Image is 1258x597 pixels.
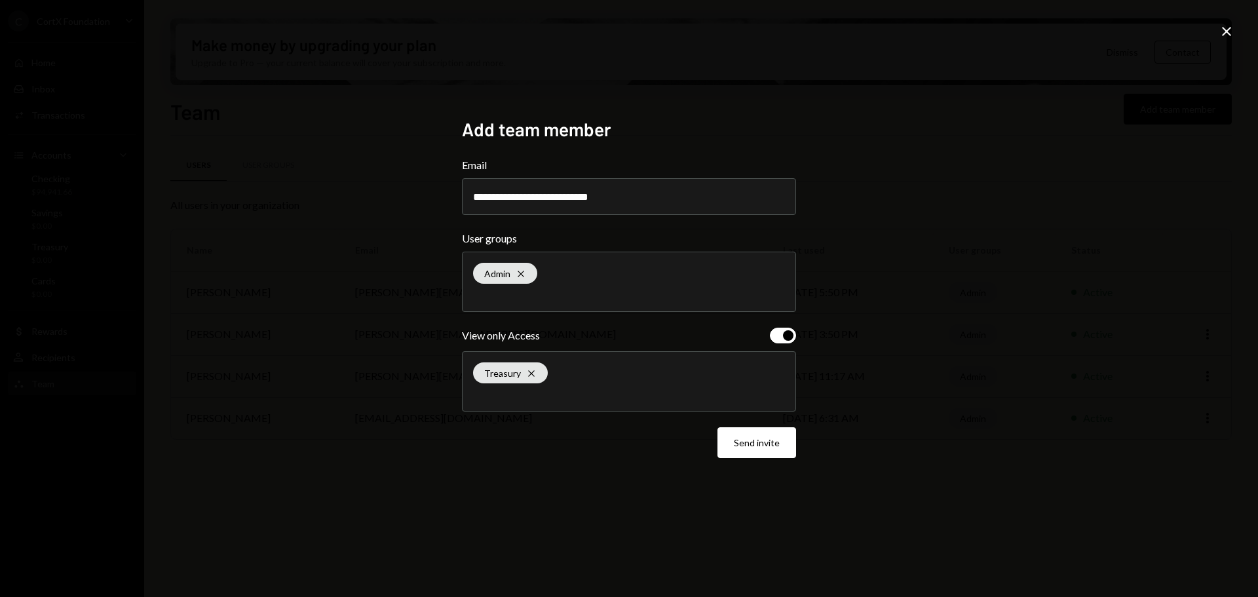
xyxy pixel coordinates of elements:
h2: Add team member [462,117,796,142]
div: Admin [473,263,537,284]
button: Send invite [717,427,796,458]
label: User groups [462,231,796,246]
label: Email [462,157,796,173]
div: View only Access [462,328,540,343]
div: Treasury [473,362,548,383]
